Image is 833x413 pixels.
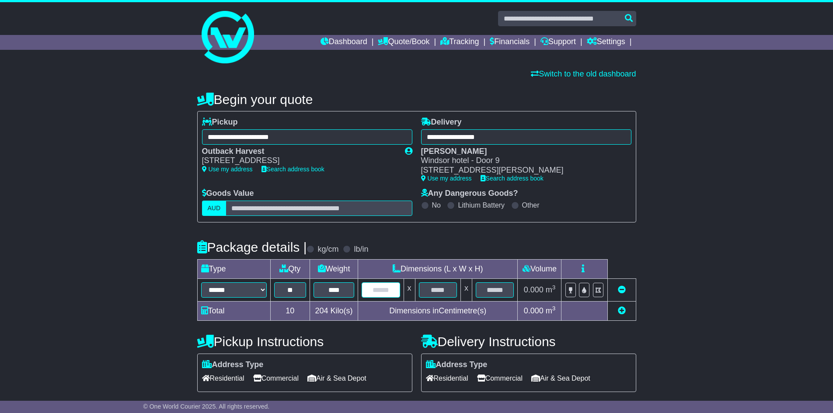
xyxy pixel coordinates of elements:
[540,35,576,50] a: Support
[354,245,368,254] label: lb/in
[426,371,468,385] span: Residential
[421,175,472,182] a: Use my address
[546,306,556,315] span: m
[261,166,324,173] a: Search address book
[458,201,505,209] label: Lithium Battery
[315,306,328,315] span: 204
[421,166,623,175] div: [STREET_ADDRESS][PERSON_NAME]
[518,259,561,278] td: Volume
[481,175,544,182] a: Search address book
[197,301,270,320] td: Total
[202,360,264,370] label: Address Type
[202,166,253,173] a: Use my address
[587,35,625,50] a: Settings
[143,403,270,410] span: © One World Courier 2025. All rights reserved.
[421,118,462,127] label: Delivery
[460,278,472,301] td: x
[522,201,540,209] label: Other
[310,301,358,320] td: Kilo(s)
[358,301,518,320] td: Dimensions in Centimetre(s)
[202,156,396,166] div: [STREET_ADDRESS]
[531,69,636,78] a: Switch to the old dashboard
[270,301,310,320] td: 10
[378,35,429,50] a: Quote/Book
[524,306,544,315] span: 0.000
[552,305,556,312] sup: 3
[618,285,626,294] a: Remove this item
[432,201,441,209] label: No
[197,259,270,278] td: Type
[358,259,518,278] td: Dimensions (L x W x H)
[421,156,623,166] div: Windsor hotel - Door 9
[531,371,590,385] span: Air & Sea Depot
[404,278,415,301] td: x
[253,371,299,385] span: Commercial
[197,92,636,107] h4: Begin your quote
[421,189,518,198] label: Any Dangerous Goods?
[310,259,358,278] td: Weight
[421,334,636,349] h4: Delivery Instructions
[546,285,556,294] span: m
[197,240,307,254] h4: Package details |
[270,259,310,278] td: Qty
[321,35,367,50] a: Dashboard
[202,201,227,216] label: AUD
[202,118,238,127] label: Pickup
[317,245,338,254] label: kg/cm
[618,306,626,315] a: Add new item
[524,285,544,294] span: 0.000
[197,334,412,349] h4: Pickup Instructions
[202,371,244,385] span: Residential
[552,284,556,291] sup: 3
[421,147,623,156] div: [PERSON_NAME]
[477,371,523,385] span: Commercial
[307,371,366,385] span: Air & Sea Depot
[202,147,396,156] div: Outback Harvest
[202,189,254,198] label: Goods Value
[426,360,488,370] label: Address Type
[490,35,530,50] a: Financials
[440,35,479,50] a: Tracking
